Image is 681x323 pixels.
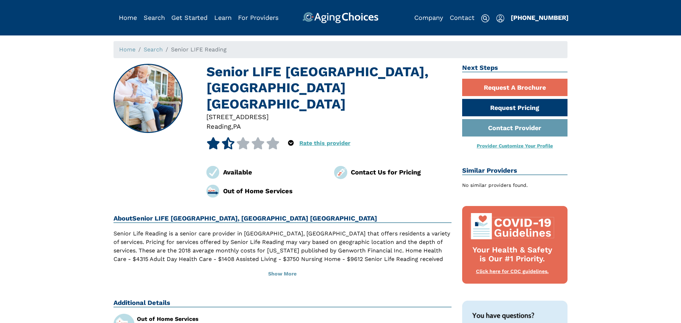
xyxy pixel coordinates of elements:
span: , [231,123,233,130]
div: Out of Home Services [223,186,324,196]
a: Home [119,46,135,53]
a: Request A Brochure [462,79,568,96]
div: Click here for CDC guidelines. [469,268,556,275]
a: Search [144,46,163,53]
a: Get Started [171,14,207,21]
a: Home [119,14,137,21]
a: Learn [214,14,232,21]
div: Popover trigger [496,12,504,23]
div: Your Health & Safety is Our #1 Priority. [469,246,556,263]
img: AgingChoices [303,12,378,23]
a: Company [414,14,443,21]
div: Popover trigger [144,12,165,23]
h2: Next Steps [462,64,568,72]
h2: About Senior LIFE [GEOGRAPHIC_DATA], [GEOGRAPHIC_DATA] [GEOGRAPHIC_DATA] [113,215,452,223]
a: Request Pricing [462,99,568,116]
img: user-icon.svg [496,14,504,23]
a: [PHONE_NUMBER] [511,14,569,21]
img: search-icon.svg [481,14,489,23]
a: Rate this provider [299,140,350,146]
p: Senior Life Reading is a senior care provider in [GEOGRAPHIC_DATA], [GEOGRAPHIC_DATA] that offers... [113,229,452,280]
div: No similar providers found. [462,182,568,189]
span: Senior LIFE Reading [171,46,227,53]
div: Contact Us for Pricing [351,167,452,177]
a: For Providers [238,14,278,21]
span: Reading [206,123,231,130]
img: Senior LIFE Reading, Reading PA [114,65,182,133]
span: PA [233,123,241,130]
a: Provider Customize Your Profile [477,143,553,149]
button: Show More [113,266,452,282]
h2: Additional Details [113,299,452,307]
h2: Similar Providers [462,167,568,175]
a: Search [144,14,165,21]
div: Popover trigger [288,137,294,149]
img: covid-top-default.svg [469,213,556,239]
a: Contact [450,14,475,21]
div: Out of Home Services [137,316,277,322]
div: [STREET_ADDRESS] [206,112,452,122]
div: Available [223,167,324,177]
nav: breadcrumb [113,41,567,58]
a: Contact Provider [462,119,568,137]
h1: Senior LIFE [GEOGRAPHIC_DATA], [GEOGRAPHIC_DATA] [GEOGRAPHIC_DATA] [206,64,452,112]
